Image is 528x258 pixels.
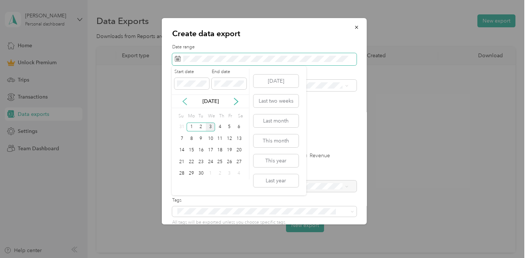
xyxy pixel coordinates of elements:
[196,134,206,143] div: 9
[172,44,356,51] label: Date range
[174,69,209,75] label: Start date
[195,97,226,105] p: [DATE]
[225,123,234,132] div: 5
[253,134,299,147] button: This month
[215,169,225,178] div: 2
[206,157,215,166] div: 24
[187,157,196,166] div: 22
[215,157,225,166] div: 25
[215,146,225,155] div: 18
[237,111,244,121] div: Sa
[177,134,187,143] div: 7
[196,157,206,166] div: 23
[234,146,244,155] div: 20
[196,146,206,155] div: 16
[225,169,234,178] div: 3
[253,154,299,167] button: This year
[212,69,246,75] label: End date
[234,169,244,178] div: 4
[253,174,299,187] button: Last year
[177,169,187,178] div: 28
[177,123,187,132] div: 31
[172,197,356,204] label: Tags
[196,169,206,178] div: 30
[234,157,244,166] div: 27
[218,111,225,121] div: Th
[215,123,225,132] div: 4
[207,111,215,121] div: We
[253,114,299,127] button: Last month
[172,219,356,226] p: All tags will be exported unless you choose specific tags.
[206,123,215,132] div: 3
[196,123,206,132] div: 2
[225,146,234,155] div: 19
[172,28,356,39] p: Create data export
[187,134,196,143] div: 8
[253,75,299,87] button: [DATE]
[206,169,215,178] div: 1
[227,111,234,121] div: Fr
[234,134,244,143] div: 13
[206,134,215,143] div: 10
[187,169,196,178] div: 29
[253,94,299,107] button: Last two weeks
[234,123,244,132] div: 6
[215,134,225,143] div: 11
[187,111,195,121] div: Mo
[206,146,215,155] div: 17
[197,111,204,121] div: Tu
[225,134,234,143] div: 12
[187,123,196,132] div: 1
[225,157,234,166] div: 26
[187,146,196,155] div: 15
[177,111,184,121] div: Su
[177,146,187,155] div: 14
[487,217,528,258] iframe: Everlance-gr Chat Button Frame
[177,157,187,166] div: 21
